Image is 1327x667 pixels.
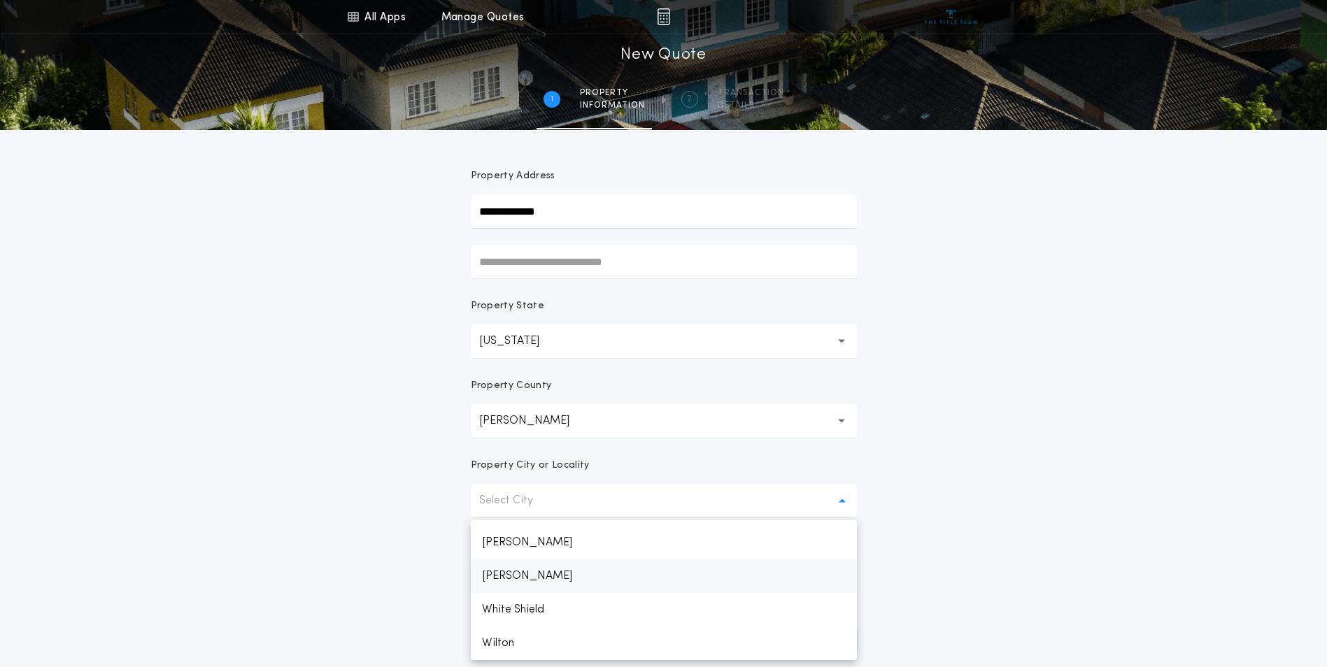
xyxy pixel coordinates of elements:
[471,299,544,313] p: Property State
[479,492,555,509] p: Select City
[471,559,857,593] p: [PERSON_NAME]
[620,44,706,66] h1: New Quote
[471,459,590,473] p: Property City or Locality
[471,526,857,559] p: [PERSON_NAME]
[471,520,857,660] ul: Select City
[479,413,592,429] p: [PERSON_NAME]
[471,379,552,393] p: Property County
[551,94,553,105] h2: 1
[718,100,784,111] span: details
[471,626,857,660] p: Wilton
[471,484,857,517] button: Select City
[687,94,692,105] h2: 2
[471,404,857,438] button: [PERSON_NAME]
[657,8,670,25] img: img
[479,333,562,350] p: [US_STATE]
[925,10,977,24] img: vs-icon
[471,169,857,183] p: Property Address
[580,87,645,99] span: Property
[580,100,645,111] span: information
[718,87,784,99] span: Transaction
[471,593,857,626] p: White Shield
[471,324,857,358] button: [US_STATE]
